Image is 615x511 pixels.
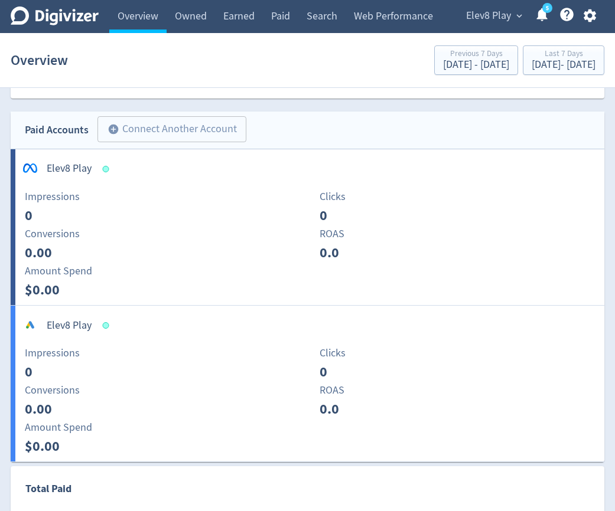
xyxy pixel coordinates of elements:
[320,242,388,263] p: 0.0
[47,319,92,333] h5: Elev8 Play
[25,279,93,300] p: $0.00
[11,41,68,79] h1: Overview
[25,189,132,205] p: Impressions
[320,382,427,398] p: ROAS
[462,6,525,25] button: Elev8 Play
[97,116,246,142] button: Connect Another Account
[514,11,525,21] span: expand_more
[320,226,427,242] p: ROAS
[532,60,596,70] div: [DATE] - [DATE]
[11,306,604,461] a: Elev8 PlayImpressions0Clicks0Conversions0.00ROAS0.0Amount Spend$0.00
[25,242,93,263] p: 0.00
[443,50,509,60] div: Previous 7 Days
[103,322,113,329] span: Data last synced: 22 Aug 2025, 7:01am (AEST)
[25,435,93,457] p: $0.00
[89,118,246,142] a: Connect Another Account
[25,398,93,420] p: 0.00
[11,149,604,305] a: *Elev8 PlayImpressions0Clicks0Conversions0.00ROAS0.0Amount Spend$0.00
[25,122,89,139] div: Paid Accounts
[466,6,511,25] span: Elev8 Play
[546,4,549,12] text: 5
[25,420,132,435] p: Amount Spend
[320,205,388,226] p: 0
[434,45,518,75] button: Previous 7 Days[DATE] - [DATE]
[443,60,509,70] div: [DATE] - [DATE]
[103,166,113,172] span: Data last synced: 21 Aug 2025, 11:01pm (AEST)
[25,345,132,361] p: Impressions
[47,162,92,176] h5: Elev8 Play
[532,50,596,60] div: Last 7 Days
[320,398,388,420] p: 0.0
[25,205,93,226] p: 0
[108,123,119,135] span: add_circle
[25,361,93,382] p: 0
[25,480,590,503] div: Total Paid
[25,226,132,242] p: Conversions
[25,382,132,398] p: Conversions
[542,3,552,13] a: 5
[320,345,427,361] p: Clicks
[320,361,388,382] p: 0
[523,45,604,75] button: Last 7 Days[DATE]- [DATE]
[320,189,427,205] p: Clicks
[25,263,132,279] p: Amount Spend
